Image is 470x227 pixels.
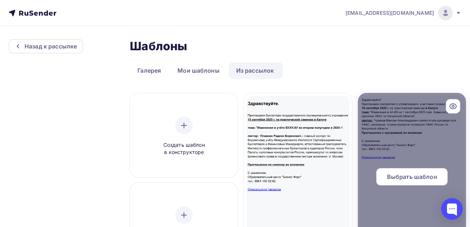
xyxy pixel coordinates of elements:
[346,9,434,17] span: [EMAIL_ADDRESS][DOMAIN_NAME]
[130,39,187,53] h2: Шаблоны
[387,172,437,181] span: Выбрать шаблон
[25,42,77,51] div: Назад к рассылке
[170,62,227,79] a: Мои шаблоны
[229,62,282,79] a: Из рассылок
[150,141,218,156] span: Создать шаблон в конструкторе
[346,6,461,20] a: [EMAIL_ADDRESS][DOMAIN_NAME]
[130,62,168,79] a: Галерея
